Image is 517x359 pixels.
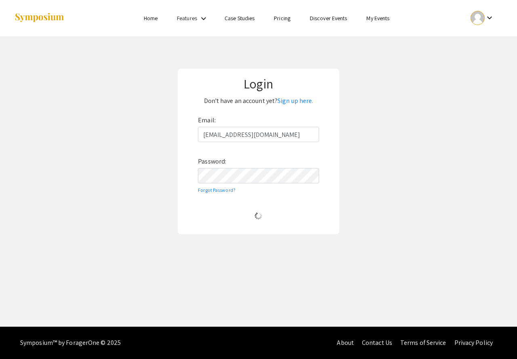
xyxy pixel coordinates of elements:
[183,76,334,91] h1: Login
[183,94,334,107] p: Don't have an account yet?
[198,155,226,168] label: Password:
[225,15,254,22] a: Case Studies
[14,13,65,23] img: Symposium by ForagerOne
[198,114,216,127] label: Email:
[310,15,347,22] a: Discover Events
[20,327,121,359] div: Symposium™ by ForagerOne © 2025
[199,14,208,23] mat-icon: Expand Features list
[366,15,389,22] a: My Events
[400,338,446,347] a: Terms of Service
[6,323,34,353] iframe: Chat
[485,13,494,23] mat-icon: Expand account dropdown
[362,338,392,347] a: Contact Us
[251,209,265,223] img: Loading
[177,15,197,22] a: Features
[454,338,493,347] a: Privacy Policy
[337,338,354,347] a: About
[274,15,290,22] a: Pricing
[198,187,235,193] a: Forgot Password?
[462,9,503,27] button: Expand account dropdown
[144,15,158,22] a: Home
[277,97,313,105] a: Sign up here.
